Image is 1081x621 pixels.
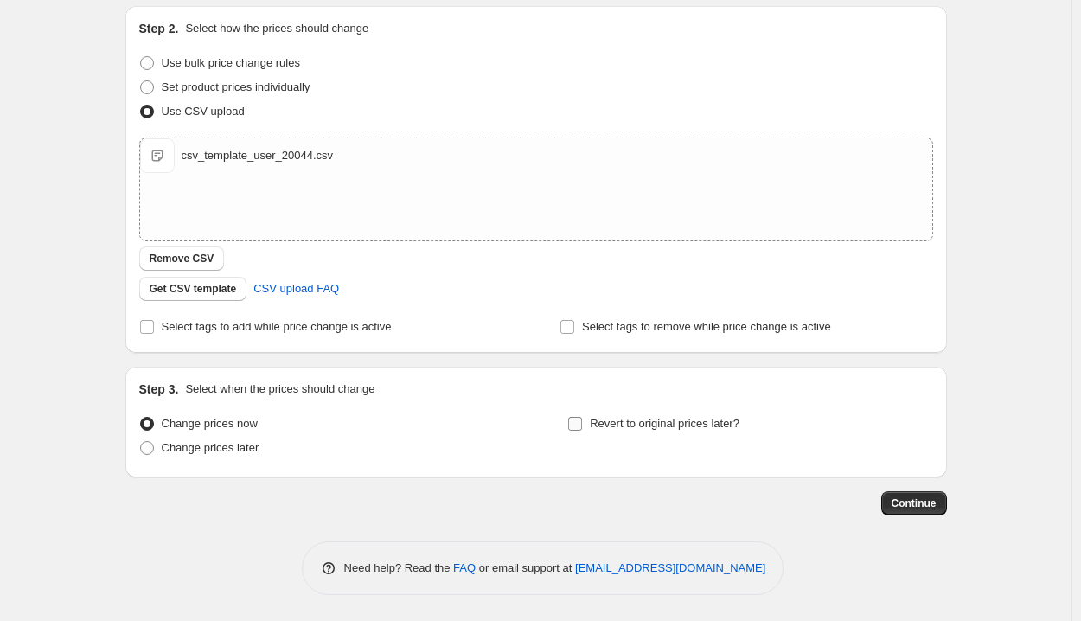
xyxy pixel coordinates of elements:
button: Get CSV template [139,277,247,301]
span: Remove CSV [150,252,214,266]
p: Select when the prices should change [185,381,374,398]
div: csv_template_user_20044.csv [182,147,334,164]
a: [EMAIL_ADDRESS][DOMAIN_NAME] [575,561,765,574]
button: Remove CSV [139,246,225,271]
span: or email support at [476,561,575,574]
a: CSV upload FAQ [243,275,349,303]
h2: Step 3. [139,381,179,398]
h2: Step 2. [139,20,179,37]
span: Use CSV upload [162,105,245,118]
span: Get CSV template [150,282,237,296]
span: Need help? Read the [344,561,454,574]
span: Revert to original prices later? [590,417,739,430]
span: Use bulk price change rules [162,56,300,69]
span: CSV upload FAQ [253,280,339,298]
span: Change prices later [162,441,259,454]
span: Continue [892,496,937,510]
span: Select tags to remove while price change is active [582,320,831,333]
span: Select tags to add while price change is active [162,320,392,333]
span: Set product prices individually [162,80,310,93]
span: Change prices now [162,417,258,430]
a: FAQ [453,561,476,574]
p: Select how the prices should change [185,20,368,37]
button: Continue [881,491,947,515]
